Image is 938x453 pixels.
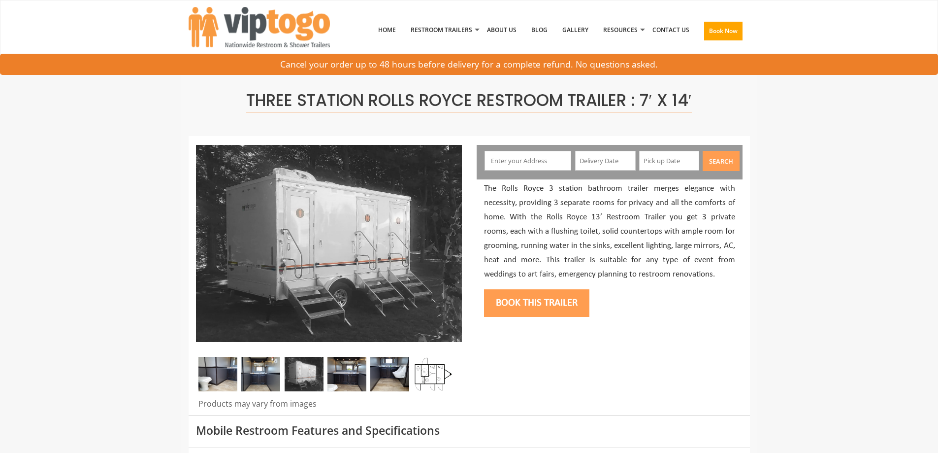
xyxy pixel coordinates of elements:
[485,151,571,171] input: Enter your Address
[575,151,636,171] input: Delivery Date
[480,4,524,56] a: About Us
[196,424,743,437] h3: Mobile Restroom Features and Specifications
[639,151,700,171] input: Pick up Date
[703,151,740,171] button: Search
[484,289,589,317] button: Book this trailer
[370,357,409,391] img: Zoomed out inside view of male restroom station with a mirror, a urinal and a sink
[403,4,480,56] a: Restroom Trailers
[371,4,403,56] a: Home
[414,357,453,391] img: Floor Plan of 3 station restroom with sink and toilet
[555,4,596,56] a: Gallery
[697,4,750,62] a: Book Now
[524,4,555,56] a: Blog
[196,398,462,415] div: Products may vary from images
[246,89,691,112] span: Three Station Rolls Royce Restroom Trailer : 7′ x 14′
[285,357,323,391] img: Side view of three station restroom trailer with three separate doors with signs
[196,145,462,342] img: Side view of three station restroom trailer with three separate doors with signs
[645,4,697,56] a: Contact Us
[241,357,280,391] img: Zoomed out inside view of restroom station with a mirror and sink
[327,357,366,391] img: Zoomed out full inside view of restroom station with a stall, a mirror and a sink
[484,182,735,281] p: The Rolls Royce 3 station bathroom trailer merges elegance with necessity, providing 3 separate r...
[596,4,645,56] a: Resources
[704,22,743,40] button: Book Now
[189,7,330,47] img: VIPTOGO
[198,357,237,391] img: A close view of inside of a station with a stall, mirror and cabinets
